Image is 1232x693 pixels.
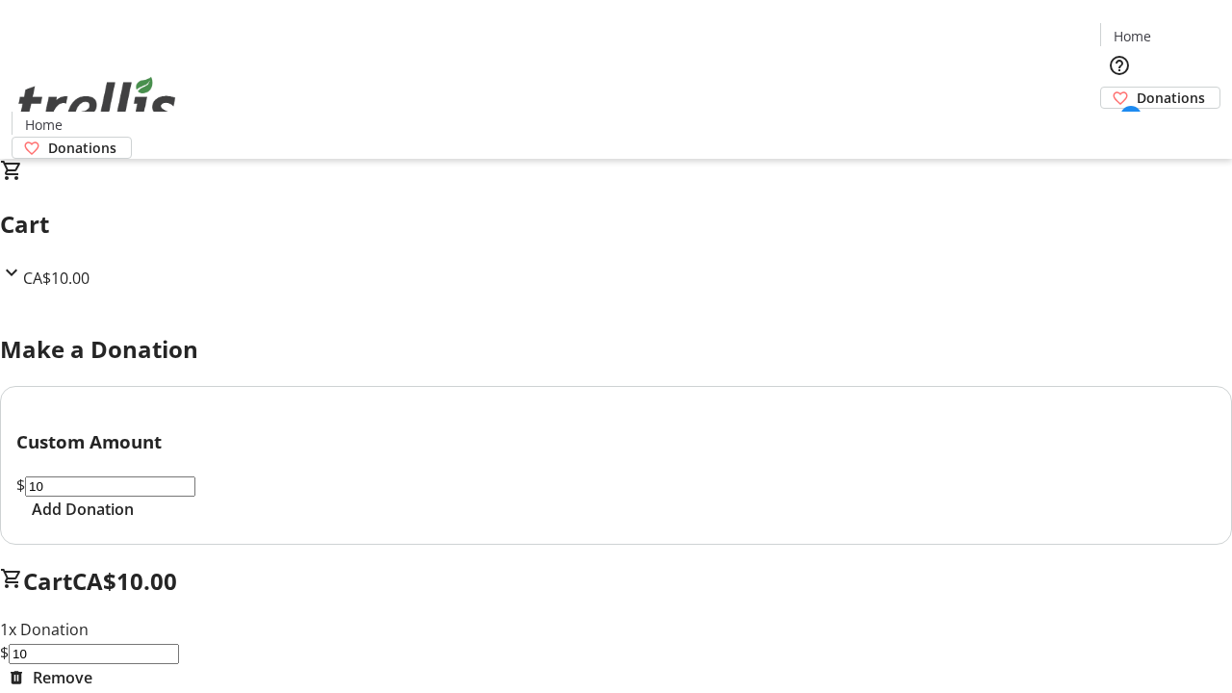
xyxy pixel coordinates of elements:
span: Add Donation [32,498,134,521]
a: Home [1101,26,1163,46]
span: Donations [48,138,116,158]
span: CA$10.00 [72,565,177,597]
span: $ [16,475,25,496]
input: Donation Amount [25,476,195,497]
span: Donations [1137,88,1205,108]
h3: Custom Amount [16,428,1216,455]
span: CA$10.00 [23,268,90,289]
a: Donations [1100,87,1220,109]
input: Donation Amount [9,644,179,664]
img: Orient E2E Organization fhlrt2G9Lx's Logo [12,56,183,152]
span: Home [25,115,63,135]
span: Home [1114,26,1151,46]
button: Cart [1100,109,1139,147]
a: Donations [12,137,132,159]
button: Help [1100,46,1139,85]
a: Home [13,115,74,135]
button: Add Donation [16,498,149,521]
span: Remove [33,666,92,689]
